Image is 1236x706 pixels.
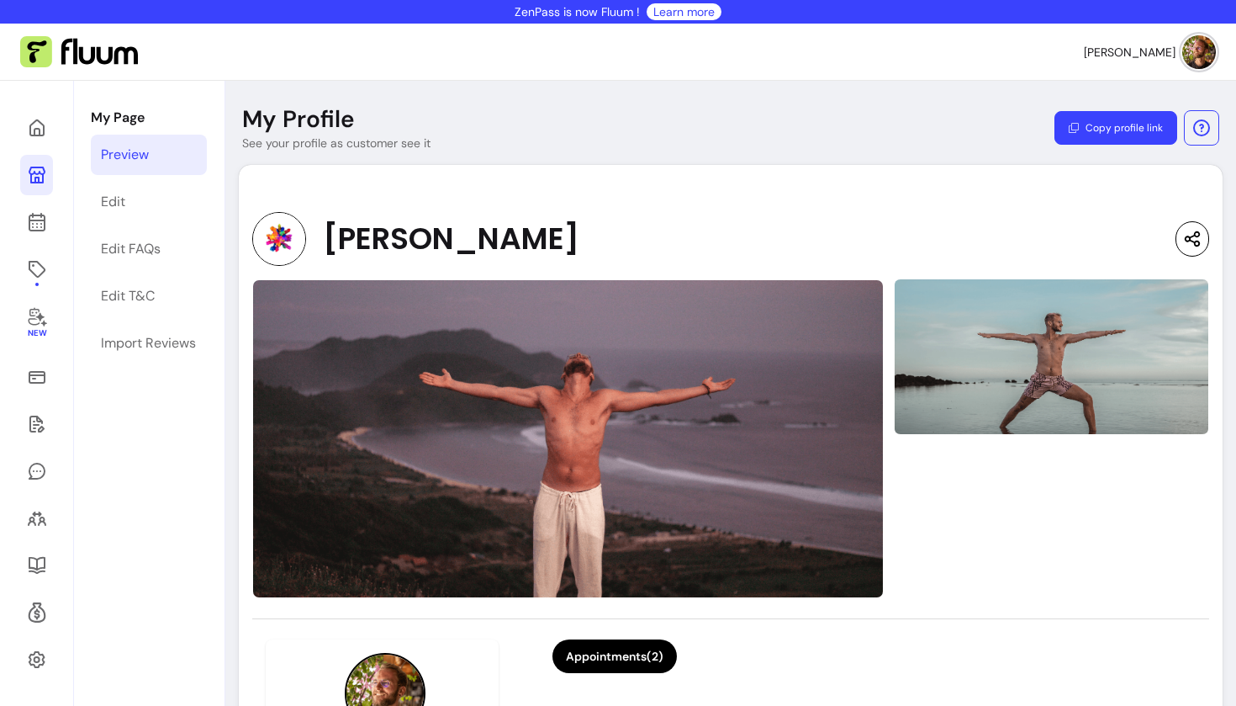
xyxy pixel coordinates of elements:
img: image-1 [894,278,1209,436]
a: Sales [20,357,53,397]
a: My Page [20,155,53,195]
a: Edit [91,182,207,222]
img: image-0 [252,279,884,598]
a: Preview [91,135,207,175]
button: avatar[PERSON_NAME] [1084,35,1216,69]
span: [PERSON_NAME] [323,222,579,256]
a: New [20,296,53,350]
a: Import Reviews [91,323,207,364]
a: Learn more [653,3,715,20]
img: Provider image [252,212,306,266]
a: Edit FAQs [91,229,207,269]
img: avatar [1182,35,1216,69]
div: Import Reviews [101,333,196,353]
div: Edit T&C [101,286,155,306]
a: Offerings [20,249,53,289]
a: My Messages [20,451,53,491]
p: My Page [91,108,207,128]
div: Preview [101,145,149,165]
p: See your profile as customer see it [242,135,430,151]
p: ZenPass is now Fluum ! [515,3,640,20]
a: Calendar [20,202,53,242]
p: My Profile [242,104,355,135]
div: Edit FAQs [101,239,161,259]
a: Waivers [20,404,53,444]
button: Appointments(2) [552,640,677,673]
span: [PERSON_NAME] [1084,44,1175,61]
a: Settings [20,640,53,680]
a: Clients [20,498,53,539]
a: Home [20,108,53,148]
div: Edit [101,192,125,212]
button: Copy profile link [1054,111,1177,145]
a: Edit T&C [91,276,207,316]
a: Resources [20,545,53,586]
span: New [27,328,45,339]
img: Fluum Logo [20,36,138,68]
a: Refer & Earn [20,592,53,633]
